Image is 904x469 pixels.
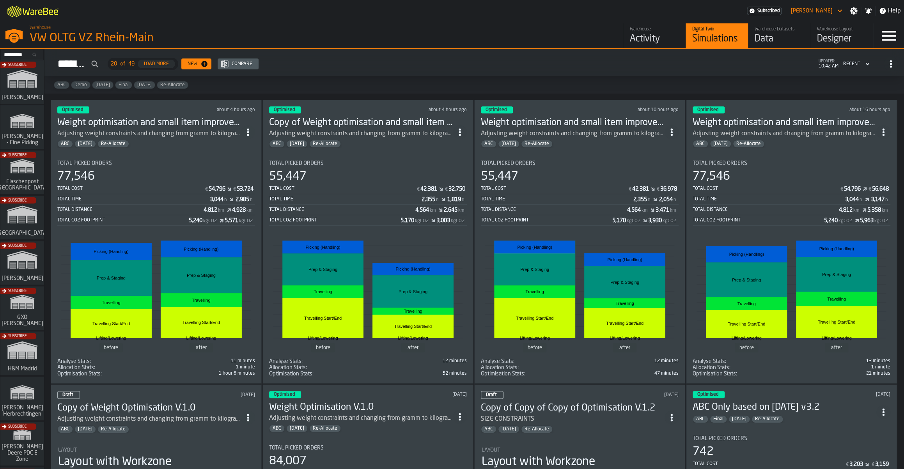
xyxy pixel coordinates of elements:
div: stat-Analyse Stats: [57,358,255,365]
a: link-to-/wh/i/72fe6713-8242-4c3c-8adf-5d67388ea6d5/simulations [0,60,44,105]
h3: Weight Optimisation V.1.0 [269,401,453,414]
span: km [670,208,676,213]
button: button-Load More [138,60,175,68]
div: Total Time [481,196,633,202]
div: Updated: 9/2/2025, 11:39:28 AM Created: 3/15/2025, 9:15:46 AM [808,392,891,397]
div: Total Cost [57,186,204,191]
div: Title [481,358,578,365]
div: Compare [229,61,255,67]
div: Title [693,160,890,166]
button: button-Compare [218,58,259,69]
div: 47 minutes [581,371,679,376]
div: Weight optimisation and small item improvement V.1.0 [693,117,876,129]
div: Stat Value [448,186,465,192]
div: Title [269,160,467,166]
div: Adjusting weight constraints and changing from gramm to kilogramme and putting small parts in fix... [481,129,665,138]
div: Title [693,365,790,371]
div: Stat Value [860,218,874,224]
span: ABC [58,141,73,147]
div: 11 minutes [158,358,255,364]
div: Total Cost [481,186,628,191]
div: status-3 2 [693,106,725,113]
a: link-to-/wh/i/1653e8cc-126b-480f-9c47-e01e76aa4a88/simulations [0,241,44,286]
div: Stat Value [633,196,647,203]
span: Draft [486,393,497,397]
div: Title [481,371,578,377]
section: card-SimulationDashboardCard-optimised [481,154,679,377]
div: stat-Analyse Stats: [693,358,890,365]
div: Title [269,371,367,377]
div: Adjusting weight constraints and changing from gramm to kilogramme [269,414,453,423]
div: DropdownMenuValue-Sebastian Petruch Petruch [788,6,844,16]
div: Stat Value [660,186,677,192]
span: km [853,208,860,213]
h3: ABC Only based on [DATE] v3.2 [693,401,876,414]
div: Updated: 9/8/2025, 3:43:41 PM Created: 9/8/2025, 3:43:41 PM [168,392,255,398]
div: Warehouse [630,27,679,32]
span: € [417,187,420,192]
span: Feb/25 [710,141,731,147]
div: stat-Allocation Stats: [481,365,679,371]
span: Optimisation Stats: [269,371,314,377]
span: Feb/25 [92,82,113,88]
div: Title [57,160,255,166]
div: DropdownMenuValue-4 [843,61,860,67]
span: Analyse Stats: [57,358,91,365]
div: Warehouse Datasets [755,27,804,32]
div: stat-Analyse Stats: [269,358,467,365]
span: ABC [269,141,284,147]
span: Subscribe [8,244,27,248]
h3: Weight optimisation and small item improvement V3..0 [57,117,241,129]
span: h [885,197,888,203]
div: stat-Total Picked Orders [481,160,679,226]
div: Adjusting weight constraints and changing from gramm to kilogramme and putting small parts in fix... [269,129,453,138]
div: Stat Value [839,207,853,213]
a: link-to-/wh/i/a0d9589e-ccad-4b62-b3a5-e9442830ef7e/simulations [0,150,44,196]
span: kgCO2 [203,218,217,224]
div: Title [269,358,367,365]
div: 55,447 [481,170,518,184]
span: Feb/25 [75,141,96,147]
span: h [648,197,651,203]
div: Adjusting weight constraints and changing from gramm to kilogramme and putting small parts in fix... [57,129,241,138]
span: km [882,208,888,213]
div: Stat Value [422,196,435,203]
span: Analyse Stats: [269,358,303,365]
section: card-SimulationDashboardCard-optimised [693,154,890,377]
div: status-3 2 [693,391,725,398]
div: ItemListCard-DashboardItemContainer [474,100,685,384]
span: Re-Allocate [733,141,764,147]
div: Title [693,371,790,377]
div: Adjusting weight constraints and changing from gramm to kilogramme [57,414,241,424]
div: Title [693,358,790,365]
span: Re-Allocate [521,141,552,147]
div: Warehouse Layout [817,27,867,32]
div: DropdownMenuValue-Sebastian Petruch Petruch [791,8,833,14]
span: ABC [693,141,708,147]
span: € [233,187,236,192]
a: link-to-/wh/i/48cbecf7-1ea2-4bc9-a439-03d5b66e1a58/simulations [0,105,44,150]
span: Optimised [274,108,295,112]
div: Adjusting weight constraints and changing from gramm to kilogramme and putting small parts in fix... [693,129,876,138]
div: Stat Value [232,207,246,213]
span: Jan/25 [134,82,155,88]
div: Total Distance [269,207,415,212]
div: 13 minutes [793,358,891,364]
div: Stat Value [237,186,253,192]
div: 1 hour 6 minutes [158,371,255,376]
span: Allocation Stats: [693,365,730,371]
a: link-to-/wh/i/0438fb8c-4a97-4a5b-bcc6-2889b6922db0/simulations [0,331,44,377]
text: after [831,345,842,350]
a: link-to-/wh/i/44979e6c-6f66-405e-9874-c1e29f02a54a/data [748,23,810,48]
div: Digital Twin [692,27,742,32]
div: Stat Value [844,186,861,192]
span: 55,280 [481,371,679,377]
div: Total CO2 Footprint [693,218,824,223]
span: € [629,187,631,192]
div: Title [481,160,679,166]
div: Title [269,365,367,371]
div: Title [57,365,155,371]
